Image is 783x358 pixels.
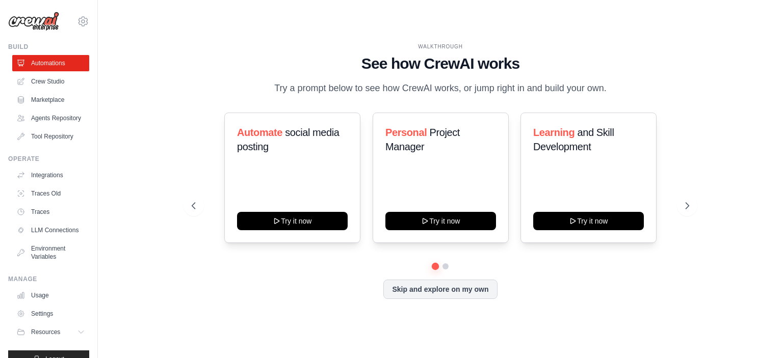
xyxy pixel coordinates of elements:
span: Personal [385,127,427,138]
a: Integrations [12,167,89,183]
button: Resources [12,324,89,340]
span: Automate [237,127,282,138]
a: Tool Repository [12,128,89,145]
div: Operate [8,155,89,163]
a: Marketplace [12,92,89,108]
img: Logo [8,12,59,31]
a: Crew Studio [12,73,89,90]
h1: See how CrewAI works [192,54,689,73]
a: Usage [12,287,89,304]
div: WALKTHROUGH [192,43,689,50]
div: Build [8,43,89,51]
span: social media posting [237,127,340,152]
iframe: Chat Widget [732,309,783,358]
div: أداة الدردشة [732,309,783,358]
a: Settings [12,306,89,322]
a: Environment Variables [12,240,89,265]
div: Manage [8,275,89,283]
a: LLM Connections [12,222,89,238]
span: Resources [31,328,60,336]
a: Automations [12,55,89,71]
span: Learning [533,127,575,138]
span: Project Manager [385,127,460,152]
a: Traces Old [12,185,89,202]
span: and Skill Development [533,127,614,152]
button: Skip and explore on my own [383,280,497,299]
a: Traces [12,204,89,220]
button: Try it now [237,212,348,230]
p: Try a prompt below to see how CrewAI works, or jump right in and build your own. [269,81,612,96]
button: Try it now [385,212,496,230]
button: Try it now [533,212,644,230]
a: Agents Repository [12,110,89,126]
